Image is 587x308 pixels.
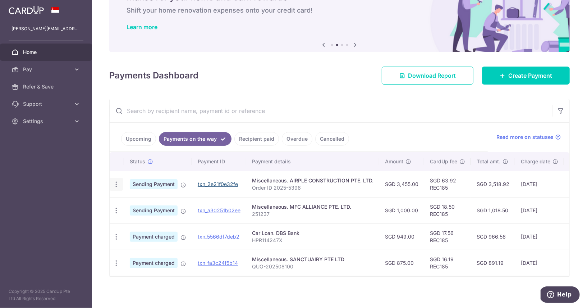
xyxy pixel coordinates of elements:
span: Charge date [521,158,550,165]
span: Sending Payment [130,179,178,189]
span: Payment charged [130,258,178,268]
a: Create Payment [482,67,570,85]
td: SGD 18.50 REC185 [424,197,471,223]
span: Sending Payment [130,205,178,216]
span: Settings [23,118,70,125]
img: CardUp [9,6,44,14]
span: Payment charged [130,232,178,242]
td: SGD 3,455.00 [379,171,424,197]
span: Create Payment [508,71,552,80]
span: Download Report [408,71,456,80]
td: SGD 949.00 [379,223,424,250]
span: CardUp fee [430,158,457,165]
span: Amount [385,158,403,165]
a: Cancelled [315,132,349,146]
td: SGD 16.19 REC185 [424,250,471,276]
span: Home [23,49,70,56]
span: Total amt. [477,158,500,165]
p: [PERSON_NAME][EMAIL_ADDRESS][DOMAIN_NAME] [12,25,81,32]
td: SGD 3,518.92 [471,171,515,197]
span: Support [23,100,70,108]
p: HPR114247X [252,237,373,244]
td: SGD 1,018.50 [471,197,515,223]
th: Payment details [246,152,379,171]
td: SGD 966.56 [471,223,515,250]
a: Download Report [382,67,473,85]
div: Miscellaneous. SANCTUAIRY PTE LTD [252,256,373,263]
span: Status [130,158,145,165]
p: 251237 [252,210,373,218]
td: [DATE] [515,223,564,250]
a: Learn more [127,23,157,31]
a: Payments on the way [159,132,231,146]
input: Search by recipient name, payment id or reference [110,99,552,122]
span: Pay [23,66,70,73]
div: Miscellaneous. AIRPLE CONSTRUCTION PTE. LTD. [252,177,373,184]
h6: Shift your home renovation expenses onto your credit card! [127,6,552,15]
div: Miscellaneous. MFC ALLIANCE PTE. LTD. [252,203,373,210]
a: Overdue [282,132,312,146]
span: Read more on statuses [496,133,554,141]
td: [DATE] [515,171,564,197]
td: SGD 891.19 [471,250,515,276]
td: [DATE] [515,197,564,223]
a: Upcoming [121,132,156,146]
div: Car Loan. DBS Bank [252,230,373,237]
span: Refer & Save [23,83,70,90]
a: Recipient paid [234,132,279,146]
p: QUO-202508100 [252,263,373,270]
iframe: Opens a widget where you can find more information [541,286,580,304]
a: txn_fa3c24f5b14 [198,260,238,266]
td: SGD 63.92 REC185 [424,171,471,197]
p: Order ID 2025-5396 [252,184,373,191]
h4: Payments Dashboard [109,69,198,82]
td: SGD 875.00 [379,250,424,276]
a: txn_2e21f0e32fe [198,181,238,187]
td: SGD 1,000.00 [379,197,424,223]
a: txn_a30251b02ee [198,207,240,213]
th: Payment ID [192,152,246,171]
a: Read more on statuses [496,133,561,141]
td: [DATE] [515,250,564,276]
td: SGD 17.56 REC185 [424,223,471,250]
a: txn_5566df7deb2 [198,234,239,240]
